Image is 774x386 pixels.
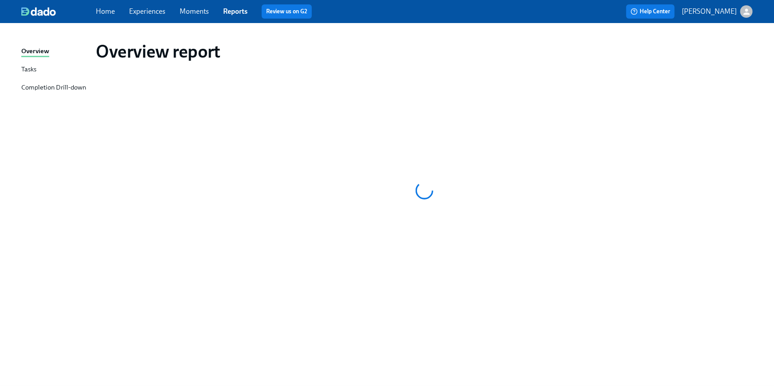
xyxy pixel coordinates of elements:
[223,7,248,16] a: Reports
[631,7,670,16] span: Help Center
[180,7,209,16] a: Moments
[21,46,49,57] div: Overview
[21,82,89,94] a: Completion Drill-down
[21,46,89,57] a: Overview
[96,7,115,16] a: Home
[129,7,165,16] a: Experiences
[96,41,220,62] h1: Overview report
[21,7,56,16] img: dado
[682,7,737,16] p: [PERSON_NAME]
[262,4,312,19] button: Review us on G2
[21,64,36,75] div: Tasks
[21,82,86,94] div: Completion Drill-down
[682,5,753,18] button: [PERSON_NAME]
[266,7,307,16] a: Review us on G2
[626,4,675,19] button: Help Center
[21,7,96,16] a: dado
[21,64,89,75] a: Tasks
